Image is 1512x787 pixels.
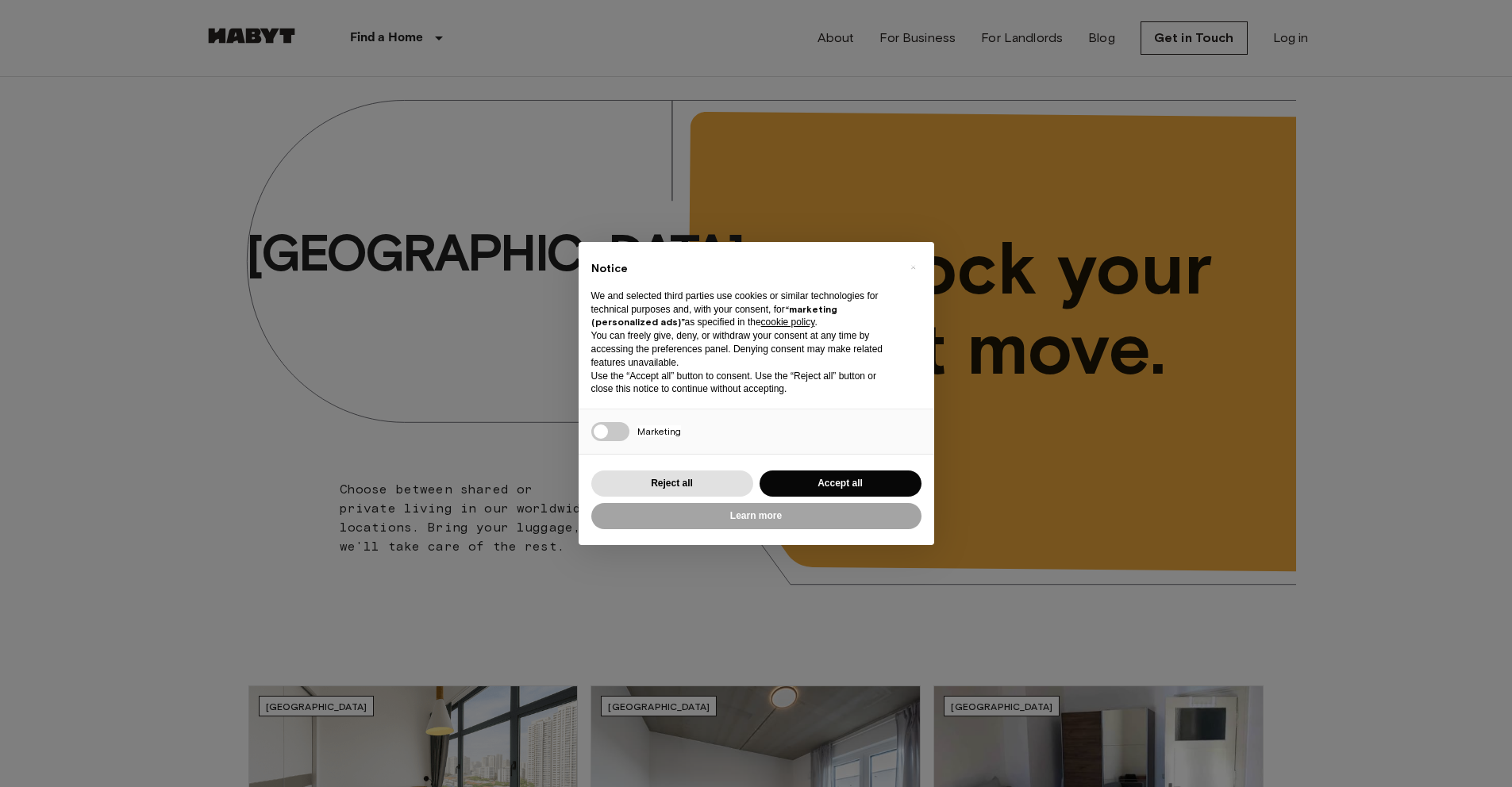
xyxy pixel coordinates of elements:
p: Use the “Accept all” button to consent. Use the “Reject all” button or close this notice to conti... [591,370,896,397]
span: × [910,258,916,277]
strong: “marketing (personalized ads)” [591,303,837,328]
button: Close this notice [901,255,926,280]
button: Reject all [591,470,753,497]
p: We and selected third parties use cookies or similar technologies for technical purposes and, wit... [591,290,896,329]
a: cookie policy [761,317,815,328]
h2: Notice [591,261,896,277]
p: You can freely give, deny, or withdraw your consent at any time by accessing the preferences pane... [591,329,896,369]
button: Accept all [760,470,921,497]
button: Learn more [591,503,921,529]
span: Marketing [637,425,681,437]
